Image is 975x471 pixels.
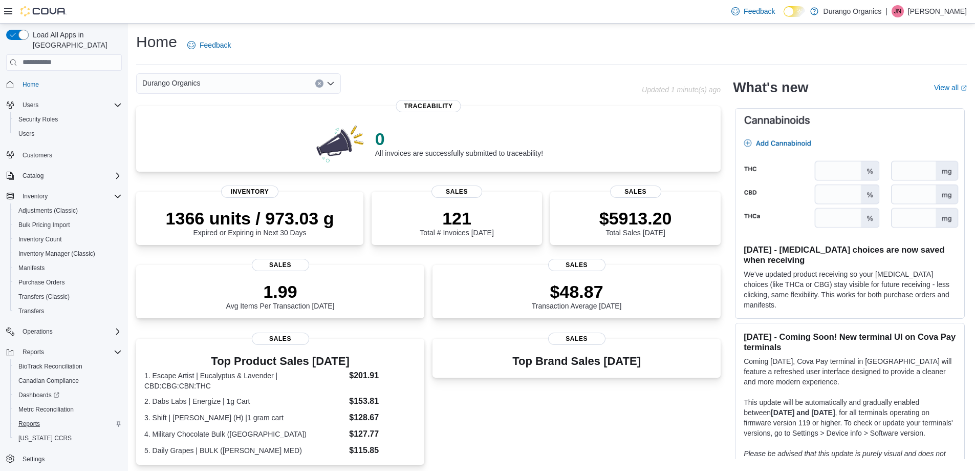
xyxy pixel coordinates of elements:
button: Customers [2,147,126,162]
a: Feedback [727,1,779,22]
span: Transfers (Classic) [14,291,122,303]
span: Purchase Orders [14,276,122,289]
span: Transfers (Classic) [18,293,70,301]
span: Inventory [221,186,278,198]
button: Transfers [10,304,126,318]
span: Adjustments (Classic) [14,204,122,217]
a: Manifests [14,262,49,274]
span: Security Roles [14,113,122,126]
a: Transfers [14,305,48,317]
button: Metrc Reconciliation [10,402,126,417]
strong: [DATE] and [DATE] [771,408,835,417]
span: Metrc Reconciliation [14,403,122,416]
p: 121 [420,208,493,229]
a: [US_STATE] CCRS [14,432,76,444]
span: Bulk Pricing Import [18,221,70,229]
span: Users [18,99,122,111]
a: Reports [14,418,44,430]
a: Users [14,128,38,140]
img: Cova [20,6,67,16]
span: Metrc Reconciliation [18,405,74,414]
span: Dashboards [14,389,122,401]
span: Users [23,101,38,109]
button: Catalog [2,169,126,183]
span: Sales [431,186,483,198]
span: Sales [252,333,309,345]
a: Transfers (Classic) [14,291,74,303]
h1: Home [136,32,177,52]
span: Settings [18,453,122,465]
em: Please be advised that this update is purely visual and does not impact payment functionality. [744,449,946,468]
span: Transfers [18,307,44,315]
span: Traceability [396,100,461,112]
a: Home [18,78,43,91]
span: Reports [18,420,40,428]
div: Total Sales [DATE] [599,208,672,237]
p: [PERSON_NAME] [908,5,967,17]
span: Washington CCRS [14,432,122,444]
span: Inventory Count [18,235,62,243]
span: BioTrack Reconciliation [14,360,122,373]
span: Bulk Pricing Import [14,219,122,231]
span: Home [23,80,39,89]
a: BioTrack Reconciliation [14,360,86,373]
button: Manifests [10,261,126,275]
input: Dark Mode [784,6,805,17]
dd: $128.67 [349,412,416,424]
span: Inventory [18,190,122,202]
button: Open list of options [327,79,335,88]
button: [US_STATE] CCRS [10,431,126,445]
p: 0 [375,129,543,149]
button: Security Roles [10,112,126,127]
span: Customers [23,151,52,159]
dd: $115.85 [349,444,416,457]
span: Settings [23,455,45,463]
button: Reports [10,417,126,431]
span: Reports [14,418,122,430]
a: Adjustments (Classic) [14,204,82,217]
div: All invoices are successfully submitted to traceability! [375,129,543,157]
button: Users [2,98,126,112]
span: Dashboards [18,391,59,399]
dd: $153.81 [349,395,416,407]
p: 1366 units / 973.03 g [166,208,334,229]
h3: Top Brand Sales [DATE] [512,355,641,367]
span: Adjustments (Classic) [18,207,78,215]
button: Catalog [18,170,48,182]
dd: $127.77 [349,428,416,440]
span: Manifests [18,264,45,272]
a: Bulk Pricing Import [14,219,74,231]
span: Inventory Manager (Classic) [14,248,122,260]
div: Avg Items Per Transaction [DATE] [226,281,335,310]
span: Sales [548,333,605,345]
p: Updated 1 minute(s) ago [642,86,721,94]
span: Customers [18,148,122,161]
div: Total # Invoices [DATE] [420,208,493,237]
a: Security Roles [14,113,62,126]
span: Operations [23,327,53,336]
dt: 3. Shift | [PERSON_NAME] (H) |1 gram cart [144,413,345,423]
dd: $201.91 [349,370,416,382]
button: Users [10,127,126,141]
span: Sales [548,259,605,271]
button: Inventory Manager (Classic) [10,247,126,261]
span: Operations [18,325,122,338]
span: Inventory Manager (Classic) [18,250,95,258]
button: Reports [2,345,126,359]
span: BioTrack Reconciliation [18,362,82,371]
button: Adjustments (Classic) [10,203,126,218]
a: Dashboards [10,388,126,402]
img: 0 [314,122,367,163]
span: Inventory [23,192,48,200]
p: $48.87 [532,281,622,302]
p: We've updated product receiving so your [MEDICAL_DATA] choices (like THCa or CBG) stay visible fo... [744,269,956,310]
h3: [DATE] - [MEDICAL_DATA] choices are now saved when receiving [744,244,956,265]
span: Durango Organics [142,77,201,89]
button: Inventory [2,189,126,203]
button: Canadian Compliance [10,374,126,388]
span: Users [18,130,34,138]
span: Reports [18,346,122,358]
p: Coming [DATE], Cova Pay terminal in [GEOGRAPHIC_DATA] will feature a refreshed user interface des... [744,356,956,387]
span: Catalog [18,170,122,182]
